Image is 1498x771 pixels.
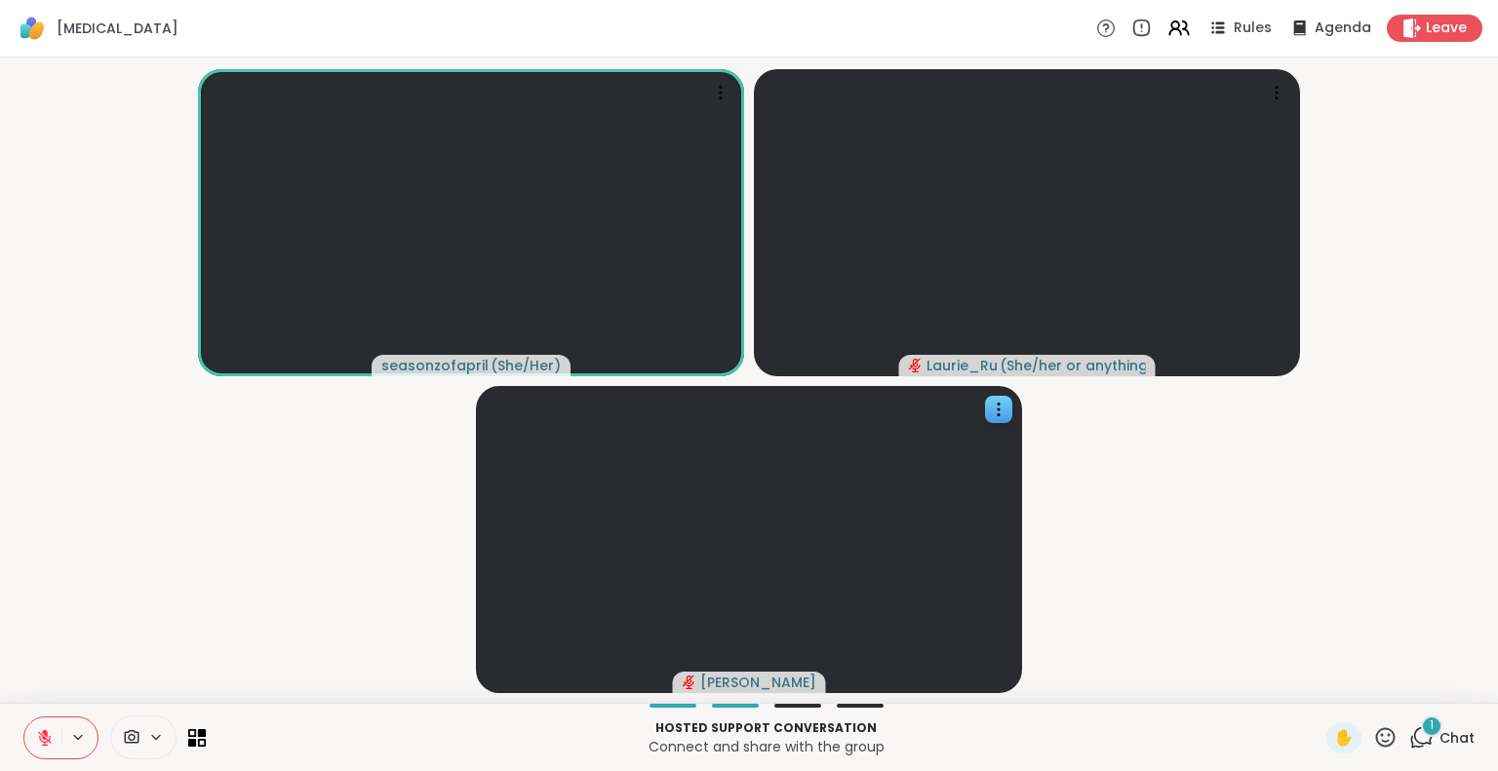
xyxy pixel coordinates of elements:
[217,719,1315,737] p: Hosted support conversation
[1234,19,1272,38] span: Rules
[683,675,696,689] span: audio-muted
[1334,726,1354,750] span: ✋
[1000,356,1146,375] span: ( She/her or anything else )
[926,356,998,375] span: Laurie_Ru
[381,356,489,375] span: seasonzofapril
[909,359,923,372] span: audio-muted
[491,356,561,375] span: ( She/Her )
[16,12,49,45] img: ShareWell Logomark
[700,673,816,692] span: [PERSON_NAME]
[217,737,1315,756] p: Connect and share with the group
[1439,728,1475,748] span: Chat
[1315,19,1371,38] span: Agenda
[57,19,178,38] span: [MEDICAL_DATA]
[1430,717,1434,734] span: 1
[1426,19,1467,38] span: Leave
